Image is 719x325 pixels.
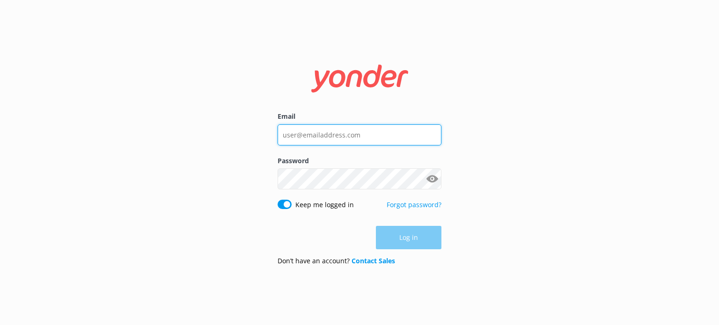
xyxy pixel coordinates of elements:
[278,256,395,266] p: Don’t have an account?
[278,156,441,166] label: Password
[295,200,354,210] label: Keep me logged in
[387,200,441,209] a: Forgot password?
[278,111,441,122] label: Email
[352,256,395,265] a: Contact Sales
[278,124,441,145] input: user@emailaddress.com
[423,170,441,188] button: Show password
